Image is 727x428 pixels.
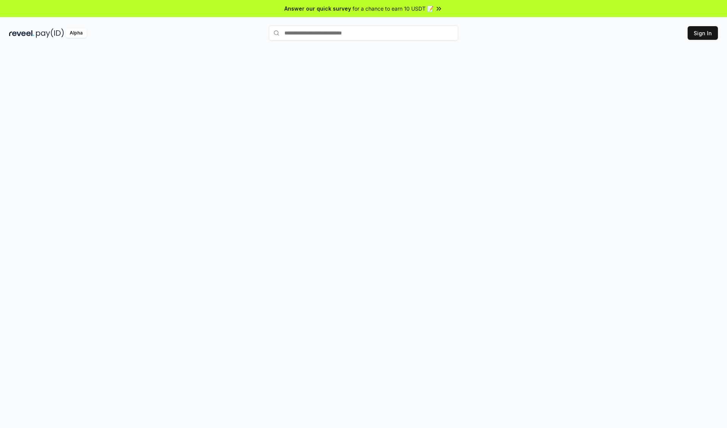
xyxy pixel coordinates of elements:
img: pay_id [36,28,64,38]
div: Alpha [66,28,87,38]
span: for a chance to earn 10 USDT 📝 [353,5,434,13]
button: Sign In [688,26,718,40]
span: Answer our quick survey [284,5,351,13]
img: reveel_dark [9,28,34,38]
